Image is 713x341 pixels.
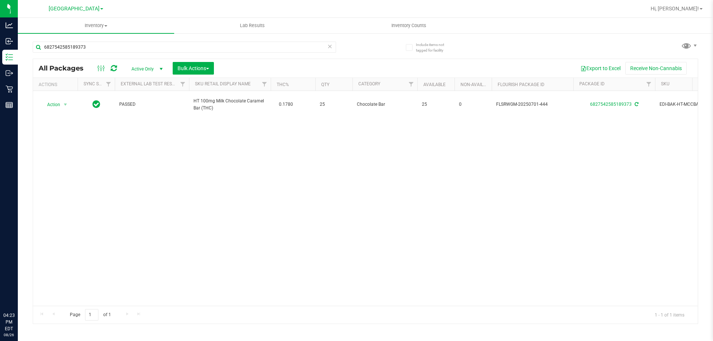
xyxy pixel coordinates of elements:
[381,22,436,29] span: Inventory Counts
[193,98,266,112] span: HT 100mg Milk Chocolate Caramel Bar (THC)
[643,78,655,91] a: Filter
[18,22,174,29] span: Inventory
[321,82,329,87] a: Qty
[39,82,75,87] div: Actions
[177,78,189,91] a: Filter
[6,101,13,109] inline-svg: Reports
[84,81,112,86] a: Sync Status
[230,22,275,29] span: Lab Results
[6,69,13,77] inline-svg: Outbound
[405,78,417,91] a: Filter
[85,309,98,321] input: 1
[331,18,487,33] a: Inventory Counts
[423,82,446,87] a: Available
[459,101,487,108] span: 0
[277,82,289,87] a: THC%
[6,22,13,29] inline-svg: Analytics
[498,82,544,87] a: Flourish Package ID
[258,78,271,91] a: Filter
[579,81,605,86] a: Package ID
[18,18,174,33] a: Inventory
[173,62,214,75] button: Bulk Actions
[275,99,297,110] span: 0.1780
[6,53,13,61] inline-svg: Inventory
[33,42,336,53] input: Search Package ID, Item Name, SKU, Lot or Part Number...
[61,99,70,110] span: select
[651,6,699,12] span: Hi, [PERSON_NAME]!
[358,81,380,86] a: Category
[92,99,100,109] span: In Sync
[590,102,632,107] a: 6827542585189373
[3,332,14,338] p: 08/26
[3,312,14,332] p: 04:23 PM EDT
[174,18,331,33] a: Lab Results
[634,102,638,107] span: Sync from Compliance System
[357,101,413,108] span: Chocolate Bar
[327,42,332,51] span: Clear
[320,101,348,108] span: 25
[195,81,251,86] a: Sku Retail Display Name
[40,99,61,110] span: Action
[416,42,453,53] span: Include items not tagged for facility
[649,309,690,320] span: 1 - 1 of 1 items
[625,62,687,75] button: Receive Non-Cannabis
[6,37,13,45] inline-svg: Inbound
[119,101,185,108] span: PASSED
[64,309,117,321] span: Page of 1
[102,78,115,91] a: Filter
[460,82,494,87] a: Non-Available
[576,62,625,75] button: Export to Excel
[422,101,450,108] span: 25
[121,81,179,86] a: External Lab Test Result
[39,64,91,72] span: All Packages
[49,6,100,12] span: [GEOGRAPHIC_DATA]
[6,85,13,93] inline-svg: Retail
[496,101,569,108] span: FLSRWGM-20250701-444
[661,81,670,86] a: SKU
[178,65,209,71] span: Bulk Actions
